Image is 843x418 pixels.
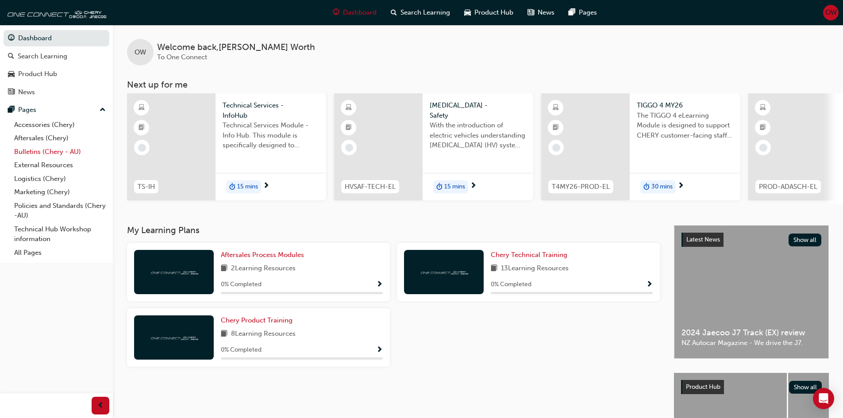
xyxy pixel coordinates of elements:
[346,102,352,114] span: learningResourceType_ELEARNING-icon
[651,182,673,192] span: 30 mins
[11,199,109,222] a: Policies and Standards (Chery -AU)
[760,122,766,134] span: booktick-icon
[97,400,104,411] span: prev-icon
[4,4,106,21] img: oneconnect
[464,7,471,18] span: car-icon
[759,144,767,152] span: learningRecordVerb_NONE-icon
[789,234,822,246] button: Show all
[139,122,145,134] span: booktick-icon
[8,106,15,114] span: pages-icon
[221,315,296,326] a: Chery Product Training
[541,93,740,200] a: T4MY26-PROD-ELTIGGO 4 MY26The TIGGO 4 eLearning Module is designed to support CHERY customer-faci...
[11,158,109,172] a: External Resources
[263,182,269,190] span: next-icon
[813,388,834,409] div: Open Intercom Messenger
[491,263,497,274] span: book-icon
[538,8,554,18] span: News
[150,333,198,341] img: oneconnect
[139,102,145,114] span: learningResourceType_ELEARNING-icon
[18,87,35,97] div: News
[643,181,650,193] span: duration-icon
[686,383,720,391] span: Product Hub
[127,225,660,235] h3: My Learning Plans
[157,53,207,61] span: To One Connect
[376,281,383,289] span: Show Progress
[150,268,198,276] img: oneconnect
[11,185,109,199] a: Marketing (Chery)
[562,4,604,22] a: pages-iconPages
[789,381,822,394] button: Show all
[569,7,575,18] span: pages-icon
[637,100,733,111] span: TIGGO 4 MY26
[8,53,14,61] span: search-icon
[343,8,377,18] span: Dashboard
[345,182,396,192] span: HVSAF-TECH-EL
[436,181,443,193] span: duration-icon
[376,279,383,290] button: Show Progress
[221,316,293,324] span: Chery Product Training
[553,102,559,114] span: learningResourceType_ELEARNING-icon
[138,182,155,192] span: TS-IH
[8,35,15,42] span: guage-icon
[18,69,57,79] div: Product Hub
[400,8,450,18] span: Search Learning
[470,182,477,190] span: next-icon
[221,250,308,260] a: Aftersales Process Modules
[681,233,821,247] a: Latest NewsShow all
[825,8,837,18] span: OW
[681,380,822,394] a: Product HubShow all
[223,100,319,120] span: Technical Services - InfoHub
[231,329,296,340] span: 8 Learning Resources
[326,4,384,22] a: guage-iconDashboard
[221,251,304,259] span: Aftersales Process Modules
[334,93,533,200] a: HVSAF-TECH-EL[MEDICAL_DATA] - SafetyWith the introduction of electric vehicles understanding [MED...
[18,51,67,61] div: Search Learning
[646,279,653,290] button: Show Progress
[231,263,296,274] span: 2 Learning Resources
[11,118,109,132] a: Accessories (Chery)
[4,66,109,82] a: Product Hub
[552,182,610,192] span: T4MY26-PROD-EL
[391,7,397,18] span: search-icon
[11,172,109,186] a: Logistics (Chery)
[579,8,597,18] span: Pages
[221,345,262,355] span: 0 % Completed
[4,102,109,118] button: Pages
[11,222,109,246] a: Technical Hub Workshop information
[376,345,383,356] button: Show Progress
[346,122,352,134] span: booktick-icon
[430,120,526,150] span: With the introduction of electric vehicles understanding [MEDICAL_DATA] (HV) systems is critical ...
[552,144,560,152] span: learningRecordVerb_NONE-icon
[430,100,526,120] span: [MEDICAL_DATA] - Safety
[646,281,653,289] span: Show Progress
[759,182,817,192] span: PROD-ADASCH-EL
[221,263,227,274] span: book-icon
[237,182,258,192] span: 15 mins
[127,93,326,200] a: TS-IHTechnical Services - InfoHubTechnical Services Module - Info Hub. This module is specificall...
[113,80,843,90] h3: Next up for me
[135,47,146,58] span: OW
[491,280,531,290] span: 0 % Completed
[8,70,15,78] span: car-icon
[474,8,513,18] span: Product Hub
[677,182,684,190] span: next-icon
[681,328,821,338] span: 2024 Jaecoo J7 Track (EX) review
[18,105,36,115] div: Pages
[157,42,315,53] span: Welcome back , [PERSON_NAME] Worth
[11,145,109,159] a: Bulletins (Chery - AU)
[520,4,562,22] a: news-iconNews
[345,144,353,152] span: learningRecordVerb_NONE-icon
[11,131,109,145] a: Aftersales (Chery)
[4,30,109,46] a: Dashboard
[637,111,733,141] span: The TIGGO 4 eLearning Module is designed to support CHERY customer-facing staff with the product ...
[553,122,559,134] span: booktick-icon
[457,4,520,22] a: car-iconProduct Hub
[491,250,571,260] a: Chery Technical Training
[4,84,109,100] a: News
[674,225,829,359] a: Latest NewsShow all2024 Jaecoo J7 Track (EX) reviewNZ Autocar Magazine - We drive the J7.
[444,182,465,192] span: 15 mins
[823,5,839,20] button: OW
[221,280,262,290] span: 0 % Completed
